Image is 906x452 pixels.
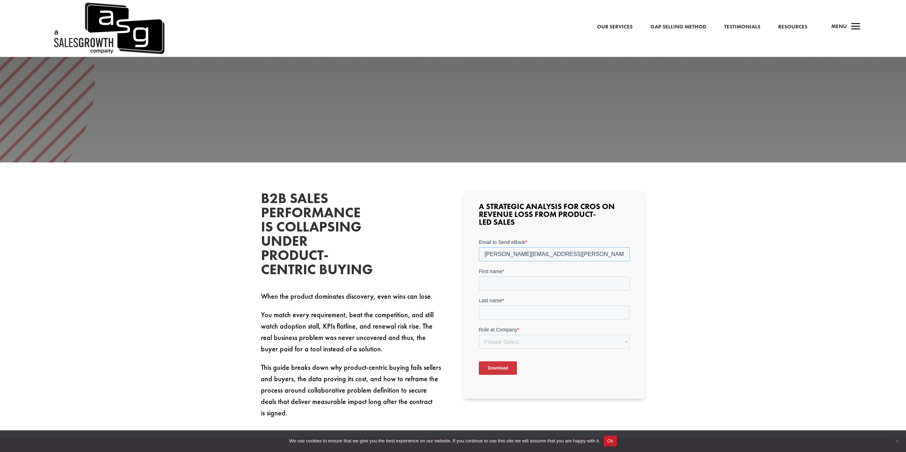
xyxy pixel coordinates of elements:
[597,22,633,32] a: Our Services
[479,239,630,387] iframe: Form 0
[289,437,600,445] span: We use cookies to ensure that we give you the best experience on our website. If you continue to ...
[479,203,630,230] h3: A Strategic Analysis for CROs on Revenue Loss from Product-Led Sales
[261,309,442,362] p: You match every requirement, beat the competition, and still watch adoption stall, KPIs flatline,...
[894,437,901,445] span: No
[724,22,760,32] a: Testimonials
[261,191,368,280] h2: B2B Sales Performance Is Collapsing Under Product-Centric Buying
[261,291,442,309] p: When the product dominates discovery, even wins can lose.
[831,23,847,30] span: Menu
[261,362,442,419] p: This guide breaks down why product-centric buying fails sellers and buyers, the data proving its ...
[650,22,706,32] a: Gap Selling Method
[604,436,617,446] button: Ok
[849,20,863,34] span: a
[778,22,807,32] a: Resources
